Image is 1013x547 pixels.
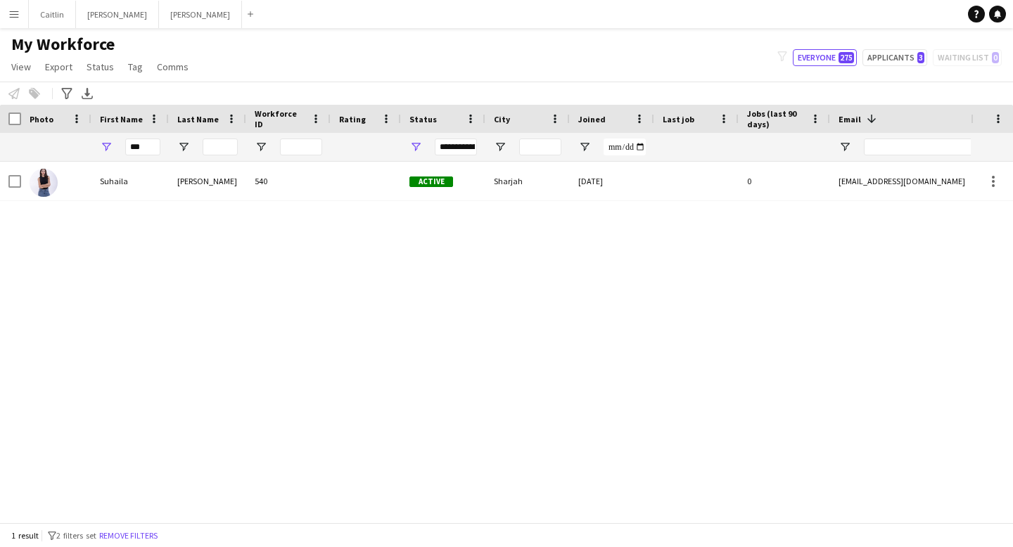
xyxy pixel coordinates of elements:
span: Active [409,176,453,187]
input: City Filter Input [519,139,561,155]
button: Open Filter Menu [100,141,113,153]
a: Comms [151,58,194,76]
span: Last job [663,114,694,124]
button: Open Filter Menu [578,141,591,153]
button: [PERSON_NAME] [76,1,159,28]
span: View [11,60,31,73]
span: Tag [128,60,143,73]
span: First Name [100,114,143,124]
span: Photo [30,114,53,124]
span: Status [409,114,437,124]
span: My Workforce [11,34,115,55]
div: 540 [246,162,331,200]
input: Joined Filter Input [604,139,646,155]
a: Tag [122,58,148,76]
button: Open Filter Menu [409,141,422,153]
button: [PERSON_NAME] [159,1,242,28]
div: [DATE] [570,162,654,200]
button: Caitlin [29,1,76,28]
span: Joined [578,114,606,124]
span: Workforce ID [255,108,305,129]
app-action-btn: Export XLSX [79,85,96,102]
button: Open Filter Menu [494,141,507,153]
span: City [494,114,510,124]
div: Suhaila [91,162,169,200]
button: Remove filters [96,528,160,543]
button: Open Filter Menu [177,141,190,153]
span: 2 filters set [56,530,96,541]
button: Open Filter Menu [255,141,267,153]
div: 0 [739,162,830,200]
span: Comms [157,60,189,73]
a: View [6,58,37,76]
span: Rating [339,114,366,124]
button: Everyone275 [793,49,857,66]
div: Sharjah [485,162,570,200]
a: Export [39,58,78,76]
img: Suhaila Al Turky [30,169,58,197]
span: Status [87,60,114,73]
span: 3 [917,52,924,63]
app-action-btn: Advanced filters [58,85,75,102]
input: First Name Filter Input [125,139,160,155]
div: [PERSON_NAME] [169,162,246,200]
button: Applicants3 [862,49,927,66]
span: Export [45,60,72,73]
span: 275 [839,52,854,63]
input: Workforce ID Filter Input [280,139,322,155]
span: Email [839,114,861,124]
span: Last Name [177,114,219,124]
button: Open Filter Menu [839,141,851,153]
input: Last Name Filter Input [203,139,238,155]
a: Status [81,58,120,76]
span: Jobs (last 90 days) [747,108,805,129]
